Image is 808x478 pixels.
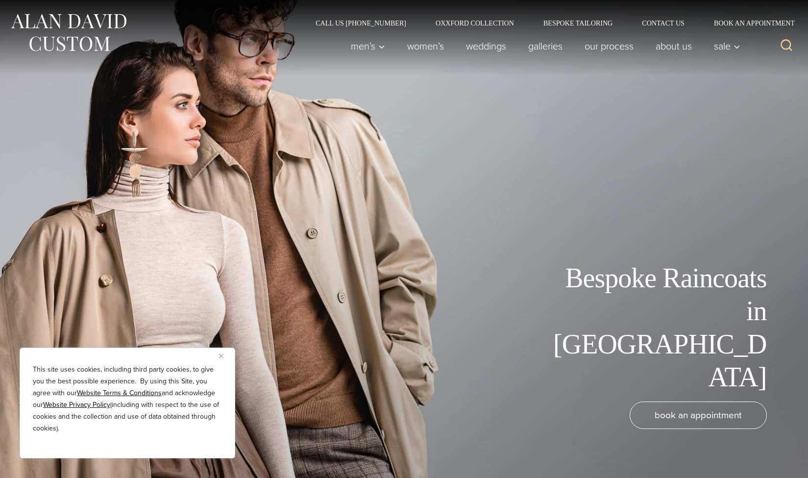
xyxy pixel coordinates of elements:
p: This site uses cookies, including third party cookies, to give you the best possible experience. ... [33,364,222,434]
img: Alan David Custom [10,11,127,54]
a: Our Process [574,36,645,56]
h1: Bespoke Raincoats in [GEOGRAPHIC_DATA] [546,262,767,394]
a: weddings [455,36,517,56]
a: Call Us [PHONE_NUMBER] [301,20,421,26]
nav: Secondary Navigation [301,20,798,26]
img: Close [219,354,223,358]
a: Book an Appointment [699,20,798,26]
nav: Primary Navigation [340,36,746,56]
span: book an appointment [655,408,742,422]
a: Women’s [396,36,455,56]
button: View Search Form [775,34,798,58]
button: Close [219,350,231,362]
a: Galleries [517,36,574,56]
span: Men’s [351,41,385,51]
a: Website Privacy Policy [43,400,110,410]
a: Oxxford Collection [421,20,529,26]
span: Sale [714,41,740,51]
a: book an appointment [630,402,767,429]
a: Website Terms & Conditions [77,388,162,398]
a: Bespoke Tailoring [529,20,627,26]
a: About Us [645,36,703,56]
a: Contact Us [627,20,699,26]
